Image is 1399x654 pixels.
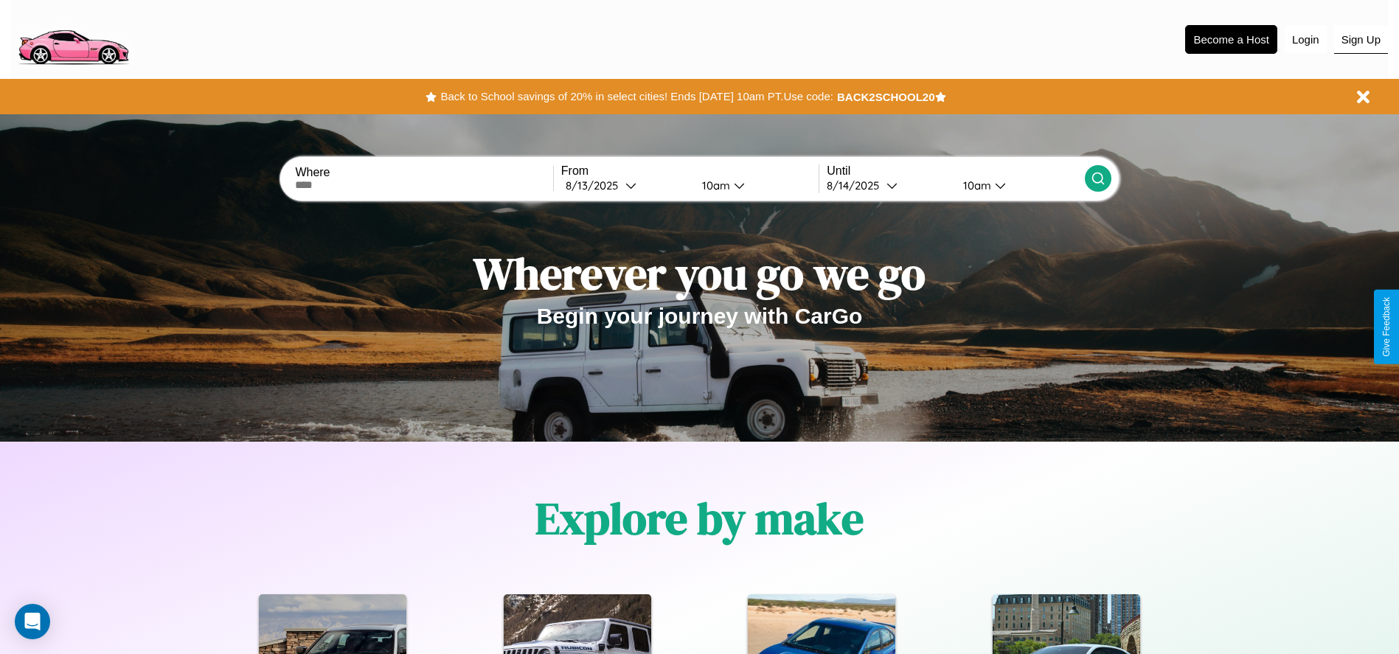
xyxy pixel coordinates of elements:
button: Become a Host [1185,25,1277,54]
button: 8/13/2025 [561,178,690,193]
button: 10am [690,178,819,193]
label: Until [827,164,1084,178]
h1: Explore by make [535,488,864,549]
button: Back to School savings of 20% in select cities! Ends [DATE] 10am PT.Use code: [437,86,836,107]
div: 8 / 13 / 2025 [566,178,625,192]
div: Open Intercom Messenger [15,604,50,639]
div: 10am [956,178,995,192]
label: From [561,164,819,178]
div: 8 / 14 / 2025 [827,178,886,192]
button: Login [1285,26,1327,53]
b: BACK2SCHOOL20 [837,91,935,103]
div: Give Feedback [1381,297,1392,357]
label: Where [295,166,552,179]
img: logo [11,7,135,69]
button: Sign Up [1334,26,1388,54]
button: 10am [951,178,1085,193]
div: 10am [695,178,734,192]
